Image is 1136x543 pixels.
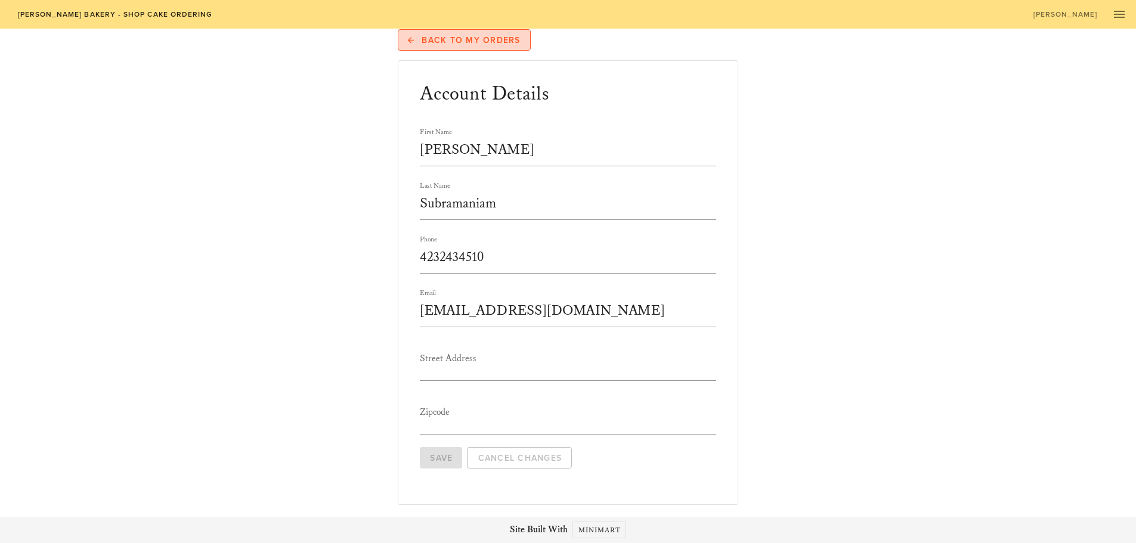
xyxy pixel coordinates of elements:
[398,29,531,51] a: Back to My Orders
[1025,6,1105,23] a: [PERSON_NAME]
[510,523,568,537] span: Site Built With
[420,128,452,136] label: First Name
[420,288,436,297] label: Email
[572,522,627,538] a: Minimart
[10,6,220,23] a: [PERSON_NAME] Bakery - Shop Cake Ordering
[420,82,549,106] h2: Account Details
[1033,10,1098,18] span: [PERSON_NAME]
[420,235,437,244] label: Phone
[420,181,450,190] label: Last Name
[17,10,212,18] span: [PERSON_NAME] Bakery - Shop Cake Ordering
[408,35,521,45] span: Back to My Orders
[578,526,621,535] span: Minimart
